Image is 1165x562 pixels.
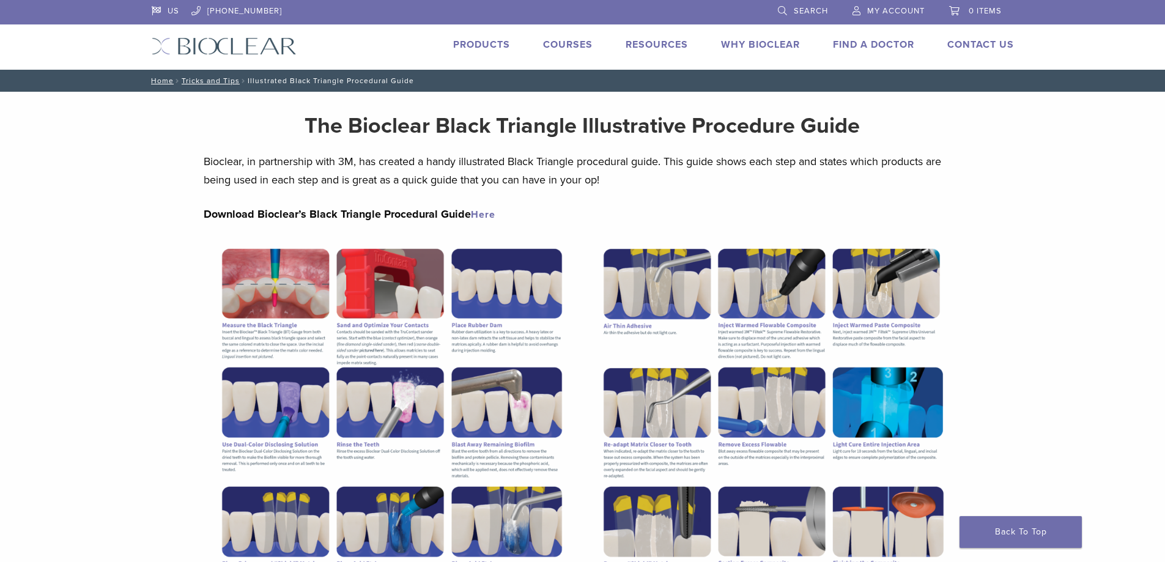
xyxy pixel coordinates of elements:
a: Tricks and Tips [182,76,240,85]
a: Resources [626,39,688,51]
a: Why Bioclear [721,39,800,51]
span: / [174,78,182,84]
a: Contact Us [947,39,1014,51]
span: / [240,78,248,84]
a: Home [147,76,174,85]
strong: The Bioclear Black Triangle Illustrative Procedure Guide [305,113,860,139]
a: Back To Top [960,516,1082,548]
span: Search [794,6,828,16]
p: Bioclear, in partnership with 3M, has created a handy illustrated Black Triangle procedural guide... [204,152,962,189]
img: Bioclear [152,37,297,55]
span: 0 items [969,6,1002,16]
a: Find A Doctor [833,39,914,51]
span: My Account [867,6,925,16]
a: Products [453,39,510,51]
a: Here [471,209,495,221]
a: Courses [543,39,593,51]
strong: Download Bioclear’s Black Triangle Procedural Guide [204,207,495,221]
nav: Illustrated Black Triangle Procedural Guide [142,70,1023,92]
